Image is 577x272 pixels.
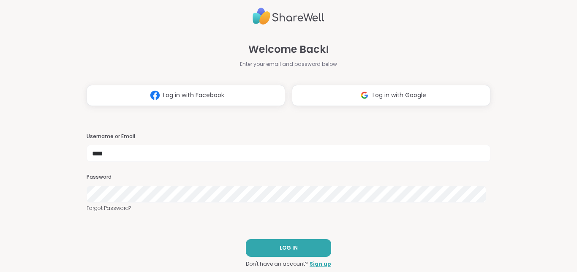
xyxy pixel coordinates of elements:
h3: Username or Email [87,133,490,140]
span: Don't have an account? [246,260,308,268]
span: Log in with Google [373,91,426,100]
span: Welcome Back! [248,42,329,57]
button: Log in with Google [292,85,490,106]
img: ShareWell Logomark [357,87,373,103]
h3: Password [87,174,490,181]
button: LOG IN [246,239,331,257]
img: ShareWell Logomark [147,87,163,103]
span: LOG IN [280,244,298,252]
a: Sign up [310,260,331,268]
a: Forgot Password? [87,204,490,212]
img: ShareWell Logo [253,4,324,28]
span: Enter your email and password below [240,60,337,68]
button: Log in with Facebook [87,85,285,106]
span: Log in with Facebook [163,91,224,100]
